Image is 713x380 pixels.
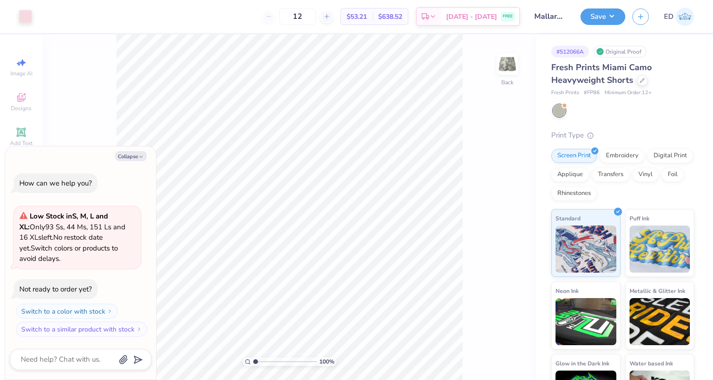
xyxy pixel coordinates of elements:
button: Switch to a color with stock [16,304,118,319]
div: # 512066A [551,46,589,57]
span: $53.21 [347,12,367,22]
span: Puff Ink [630,213,649,223]
img: Switch to a similar product with stock [136,326,142,332]
span: Fresh Prints Miami Camo Heavyweight Shorts [551,62,652,86]
div: Embroidery [600,149,645,163]
img: Switch to a color with stock [107,308,113,314]
div: Back [501,78,514,87]
strong: Low Stock in S, M, L and XL : [19,211,108,232]
img: Standard [555,226,616,273]
div: Applique [551,168,589,182]
div: Not ready to order yet? [19,284,92,294]
span: FREE [503,13,513,20]
span: ED [664,11,673,22]
img: Metallic & Glitter Ink [630,298,690,345]
span: Fresh Prints [551,89,579,97]
span: Metallic & Glitter Ink [630,286,685,296]
div: Screen Print [551,149,597,163]
div: Transfers [592,168,630,182]
img: Emily Depew [676,8,694,26]
button: Switch to a similar product with stock [16,322,147,337]
span: Only 93 Ss, 44 Ms, 151 Ls and 16 XLs left. Switch colors or products to avoid delays. [19,211,125,263]
span: No restock date yet. [19,233,103,253]
span: [DATE] - [DATE] [446,12,497,22]
button: Save [580,8,625,25]
span: $638.52 [378,12,402,22]
div: Digital Print [647,149,693,163]
span: Water based Ink [630,358,673,368]
span: # FP86 [584,89,600,97]
div: Rhinestones [551,186,597,201]
div: Vinyl [632,168,659,182]
img: Puff Ink [630,226,690,273]
img: Neon Ink [555,298,616,345]
button: Collapse [115,151,147,161]
span: Image AI [10,70,33,77]
div: Print Type [551,130,694,141]
input: Untitled Design [527,7,573,26]
span: Minimum Order: 12 + [605,89,652,97]
div: Original Proof [594,46,647,57]
span: Add Text [10,139,33,147]
span: 100 % [319,357,334,366]
span: Glow in the Dark Ink [555,358,609,368]
input: – – [279,8,316,25]
span: Standard [555,213,580,223]
span: Designs [11,105,32,112]
span: Neon Ink [555,286,579,296]
img: Back [498,55,517,73]
div: Foil [662,168,684,182]
a: ED [664,8,694,26]
div: How can we help you? [19,178,92,188]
